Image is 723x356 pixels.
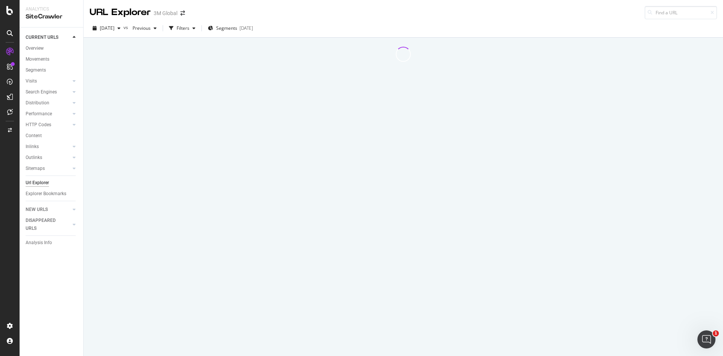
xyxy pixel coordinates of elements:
a: Segments [26,66,78,74]
span: 1 [713,330,719,336]
a: Search Engines [26,88,70,96]
div: Outlinks [26,154,42,162]
a: DISAPPEARED URLS [26,217,70,232]
div: Sitemaps [26,165,45,173]
div: Filters [177,25,189,31]
div: Analysis Info [26,239,52,247]
a: Inlinks [26,143,70,151]
span: vs [124,24,130,31]
div: Analytics [26,6,77,12]
div: CURRENT URLS [26,34,58,41]
button: Previous [130,22,160,34]
a: Url Explorer [26,179,78,187]
a: Distribution [26,99,70,107]
div: Performance [26,110,52,118]
span: Previous [130,25,151,31]
a: Outlinks [26,154,70,162]
a: Analysis Info [26,239,78,247]
span: Segments [216,25,237,31]
a: Sitemaps [26,165,70,173]
a: CURRENT URLS [26,34,70,41]
a: NEW URLS [26,206,70,214]
div: Content [26,132,42,140]
div: 3M Global [154,9,177,17]
a: Movements [26,55,78,63]
button: Filters [166,22,198,34]
a: Explorer Bookmarks [26,190,78,198]
div: Overview [26,44,44,52]
div: NEW URLS [26,206,48,214]
div: SiteCrawler [26,12,77,21]
button: [DATE] [90,22,124,34]
a: Performance [26,110,70,118]
a: Visits [26,77,70,85]
div: Search Engines [26,88,57,96]
div: Visits [26,77,37,85]
div: Movements [26,55,49,63]
div: Url Explorer [26,179,49,187]
a: Content [26,132,78,140]
div: Segments [26,66,46,74]
a: HTTP Codes [26,121,70,129]
div: HTTP Codes [26,121,51,129]
div: URL Explorer [90,6,151,19]
div: arrow-right-arrow-left [180,11,185,16]
a: Overview [26,44,78,52]
span: 2025 Oct. 5th [100,25,114,31]
div: Inlinks [26,143,39,151]
input: Find a URL [645,6,717,19]
div: DISAPPEARED URLS [26,217,64,232]
iframe: Intercom live chat [697,330,715,348]
button: Segments[DATE] [205,22,256,34]
div: Distribution [26,99,49,107]
div: [DATE] [239,25,253,31]
div: Explorer Bookmarks [26,190,66,198]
